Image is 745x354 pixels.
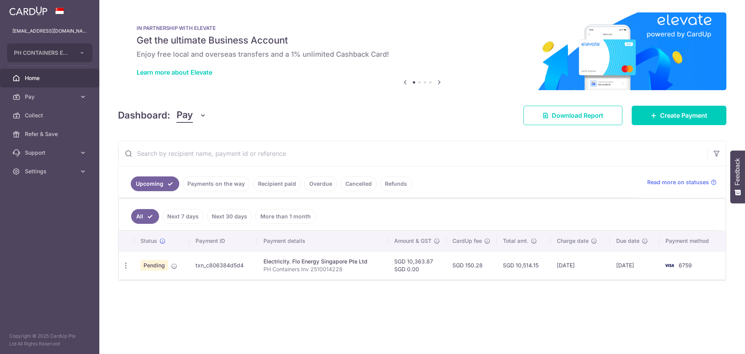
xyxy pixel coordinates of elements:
[7,44,92,62] button: PH CONTAINERS EXPRESS (S) PTE LTD
[137,50,708,59] h6: Enjoy free local and overseas transfers and a 1% unlimited Cashback Card!
[255,209,316,224] a: More than 1 month
[253,176,301,191] a: Recipient paid
[140,260,168,271] span: Pending
[551,251,610,279] td: [DATE]
[380,176,412,191] a: Refunds
[131,176,179,191] a: Upcoming
[647,178,717,186] a: Read more on statuses
[263,258,382,265] div: Electricity. Flo Energy Singapore Pte Ltd
[182,176,250,191] a: Payments on the way
[118,141,707,166] input: Search by recipient name, payment id or reference
[730,150,745,203] button: Feedback - Show survey
[257,231,388,251] th: Payment details
[162,209,204,224] a: Next 7 days
[632,106,726,125] a: Create Payment
[25,112,76,119] span: Collect
[647,178,709,186] span: Read more on statuses
[662,261,677,270] img: Bank Card
[263,265,382,273] p: PH Containers Inv 2510014228
[304,176,337,191] a: Overdue
[660,111,707,120] span: Create Payment
[25,167,76,175] span: Settings
[388,251,446,279] td: SGD 10,363.87 SGD 0.00
[340,176,377,191] a: Cancelled
[12,27,87,35] p: [EMAIL_ADDRESS][DOMAIN_NAME]
[14,49,71,57] span: PH CONTAINERS EXPRESS (S) PTE LTD
[452,237,482,245] span: CardUp fee
[503,237,528,245] span: Total amt.
[131,209,159,224] a: All
[137,34,708,47] h5: Get the ultimate Business Account
[734,158,741,185] span: Feedback
[25,149,76,157] span: Support
[9,6,47,16] img: CardUp
[394,237,431,245] span: Amount & GST
[25,130,76,138] span: Refer & Save
[446,251,497,279] td: SGD 150.28
[140,237,157,245] span: Status
[177,108,206,123] button: Pay
[137,25,708,31] p: IN PARTNERSHIP WITH ELEVATE
[552,111,603,120] span: Download Report
[610,251,660,279] td: [DATE]
[207,209,252,224] a: Next 30 days
[177,108,193,123] span: Pay
[659,231,726,251] th: Payment method
[679,262,692,269] span: 6759
[137,68,212,76] a: Learn more about Elevate
[557,237,589,245] span: Charge date
[523,106,622,125] a: Download Report
[189,251,257,279] td: txn_c806384d5d4
[25,93,76,101] span: Pay
[497,251,551,279] td: SGD 10,514.15
[118,108,170,122] h4: Dashboard:
[616,237,639,245] span: Due date
[25,74,76,82] span: Home
[118,12,726,90] img: Renovation banner
[189,231,257,251] th: Payment ID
